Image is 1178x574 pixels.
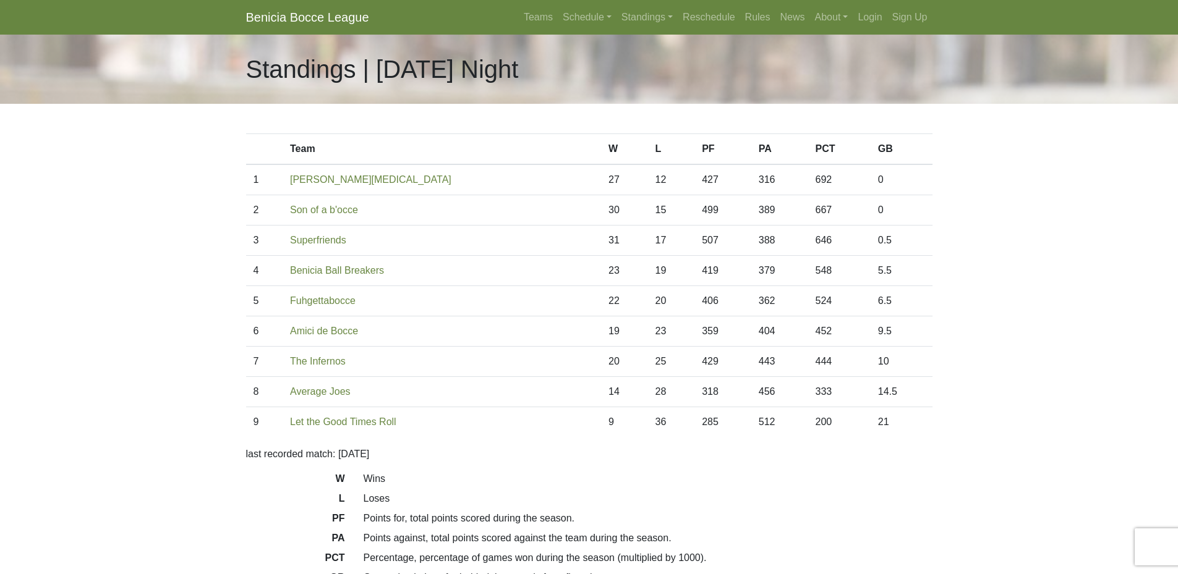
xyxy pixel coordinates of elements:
[751,377,808,407] td: 456
[558,5,617,30] a: Schedule
[694,195,751,226] td: 499
[694,347,751,377] td: 429
[237,531,354,551] dt: PA
[694,377,751,407] td: 318
[237,471,354,491] dt: W
[853,5,887,30] a: Login
[694,164,751,195] td: 427
[648,316,695,347] td: 23
[871,407,933,437] td: 21
[740,5,775,30] a: Rules
[775,5,810,30] a: News
[354,531,942,546] dd: Points against, total points scored against the team during the season.
[354,491,942,506] dd: Loses
[648,347,695,377] td: 25
[246,377,283,407] td: 8
[871,226,933,256] td: 0.5
[246,164,283,195] td: 1
[601,316,648,347] td: 19
[871,256,933,286] td: 5.5
[354,471,942,486] dd: Wins
[354,511,942,526] dd: Points for, total points scored during the season.
[648,256,695,286] td: 19
[694,134,751,165] th: PF
[887,5,933,30] a: Sign Up
[617,5,678,30] a: Standings
[694,316,751,347] td: 359
[751,316,808,347] td: 404
[751,226,808,256] td: 388
[751,286,808,316] td: 362
[810,5,853,30] a: About
[290,174,451,185] a: [PERSON_NAME][MEDICAL_DATA]
[246,195,283,226] td: 2
[694,256,751,286] td: 419
[751,347,808,377] td: 443
[751,407,808,437] td: 512
[601,407,648,437] td: 9
[694,407,751,437] td: 285
[648,195,695,226] td: 15
[808,195,870,226] td: 667
[246,447,933,462] p: last recorded match: [DATE]
[246,5,369,30] a: Benicia Bocce League
[871,195,933,226] td: 0
[808,377,870,407] td: 333
[751,256,808,286] td: 379
[648,226,695,256] td: 17
[354,551,942,565] dd: Percentage, percentage of games won during the season (multiplied by 1000).
[871,134,933,165] th: GB
[871,347,933,377] td: 10
[237,551,354,570] dt: PCT
[871,164,933,195] td: 0
[601,164,648,195] td: 27
[808,164,870,195] td: 692
[601,286,648,316] td: 22
[237,511,354,531] dt: PF
[648,407,695,437] td: 36
[751,134,808,165] th: PA
[290,205,358,215] a: Son of a b'occe
[808,286,870,316] td: 524
[601,134,648,165] th: W
[519,5,558,30] a: Teams
[246,226,283,256] td: 3
[648,164,695,195] td: 12
[601,377,648,407] td: 14
[808,407,870,437] td: 200
[237,491,354,511] dt: L
[648,134,695,165] th: L
[808,256,870,286] td: 548
[871,377,933,407] td: 14.5
[808,226,870,256] td: 646
[283,134,601,165] th: Team
[290,416,396,427] a: Let the Good Times Roll
[694,226,751,256] td: 507
[246,347,283,377] td: 7
[290,356,346,366] a: The Infernos
[648,377,695,407] td: 28
[808,347,870,377] td: 444
[808,134,870,165] th: PCT
[751,164,808,195] td: 316
[246,54,519,84] h1: Standings | [DATE] Night
[751,195,808,226] td: 389
[694,286,751,316] td: 406
[871,316,933,347] td: 9.5
[290,326,358,336] a: Amici de Bocce
[601,226,648,256] td: 31
[648,286,695,316] td: 20
[601,256,648,286] td: 23
[601,347,648,377] td: 20
[871,286,933,316] td: 6.5
[246,256,283,286] td: 4
[290,295,356,306] a: Fuhgettabocce
[246,407,283,437] td: 9
[290,386,351,397] a: Average Joes
[246,316,283,347] td: 6
[808,316,870,347] td: 452
[246,286,283,316] td: 5
[290,265,384,276] a: Benicia Ball Breakers
[601,195,648,226] td: 30
[678,5,740,30] a: Reschedule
